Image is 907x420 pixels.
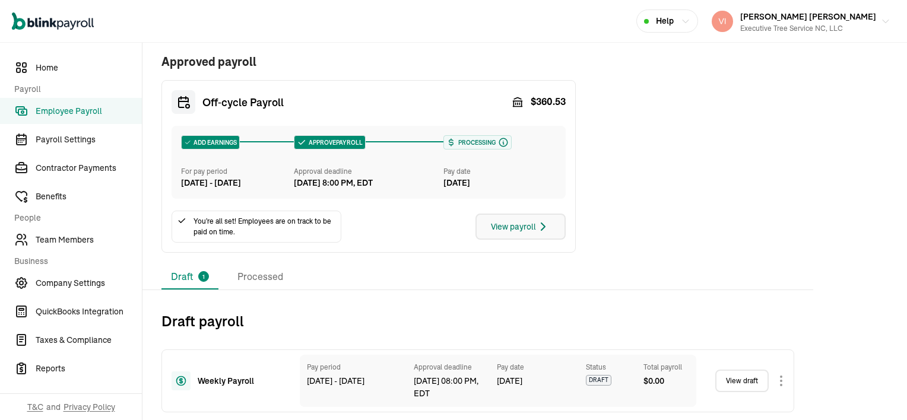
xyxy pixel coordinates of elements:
span: Employee Payroll [36,105,142,117]
div: For pay period [181,166,294,177]
span: QuickBooks Integration [36,306,142,318]
nav: Global [12,4,94,39]
span: Processing [456,138,496,147]
span: Payroll [14,83,135,96]
div: [DATE] 08:00 PM, EDT [414,375,485,400]
h2: Draft payroll [161,311,794,330]
iframe: Chat Widget [848,363,907,420]
span: People [14,212,135,224]
span: Privacy Policy [64,401,115,413]
div: ADD EARNINGS [182,136,239,149]
span: Company Settings [36,277,142,289]
span: $ 360.53 [531,95,566,109]
button: [PERSON_NAME] [PERSON_NAME]Executive Tree Service NC, LLC [707,7,895,36]
a: View draft [715,370,769,392]
span: DRAFT [586,375,611,386]
span: Taxes & Compliance [36,334,142,346]
span: 1 [202,272,205,281]
div: [DATE] [443,177,556,189]
button: View payroll [475,214,566,240]
div: Pay date [497,362,574,373]
span: $ 0.00 [643,375,664,387]
button: Help [636,9,698,33]
div: [DATE] - [DATE] [181,177,294,189]
span: Team Members [36,234,142,246]
div: Executive Tree Service NC, LLC [740,23,876,34]
span: APPROVE PAYROLL [306,138,363,147]
div: Approval deadline [294,166,439,177]
div: [DATE] - [DATE] [307,375,402,387]
div: [DATE] 8:00 PM, EDT [294,177,373,189]
span: You're all set! Employees are on track to be paid on time. [194,216,336,237]
span: Help [656,15,674,27]
span: T&C [27,401,43,413]
h1: Approved payroll [161,53,576,71]
span: Payroll Settings [36,133,142,146]
span: [PERSON_NAME] [PERSON_NAME] [740,11,876,22]
span: Contractor Payments [36,162,142,174]
div: Approval deadline [414,362,485,373]
div: Total payroll [643,362,689,373]
span: Benefits [36,190,142,203]
div: Pay date [443,166,556,177]
span: Reports [36,362,142,375]
span: Business [14,255,135,268]
div: View payroll [491,219,550,234]
div: Pay period [307,362,402,373]
div: [DATE] [497,375,574,387]
span: Off‑cycle Payroll [202,94,284,110]
div: Status [586,362,632,373]
span: Home [36,62,142,74]
div: Weekly Payroll [198,375,281,387]
li: Draft [161,265,218,289]
li: Processed [228,265,293,289]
